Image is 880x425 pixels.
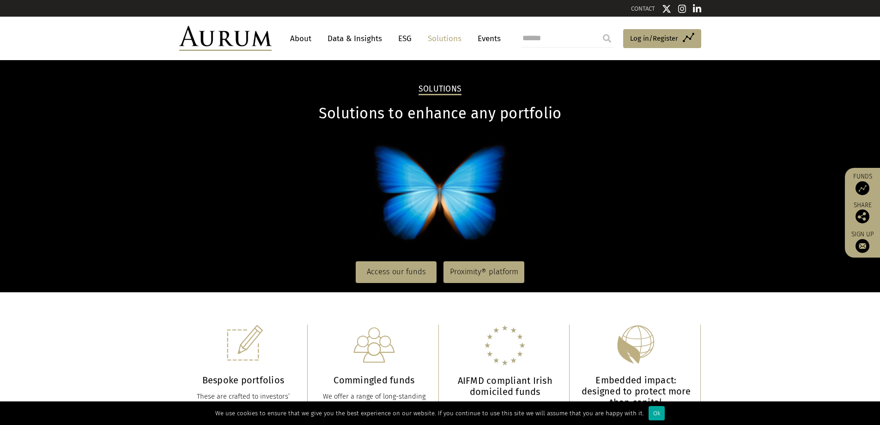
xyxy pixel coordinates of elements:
[678,4,686,13] img: Instagram icon
[179,105,701,123] h1: Solutions to enhance any portfolio
[581,375,691,408] h3: Embedded impact: designed to protect more than capital
[285,30,316,47] a: About
[856,181,869,195] img: Access Funds
[850,230,875,253] a: Sign up
[662,4,671,13] img: Twitter icon
[188,375,298,386] h3: Bespoke portfolios
[473,30,501,47] a: Events
[450,375,560,397] h3: AIFMD compliant Irish domiciled funds
[649,406,665,420] div: Ok
[356,261,437,283] a: Access our funds
[179,26,272,51] img: Aurum
[631,5,655,12] a: CONTACT
[319,375,429,386] h3: Commingled funds
[850,172,875,195] a: Funds
[419,84,461,95] h2: Solutions
[598,29,616,48] input: Submit
[323,30,387,47] a: Data & Insights
[630,33,678,44] span: Log in/Register
[423,30,466,47] a: Solutions
[693,4,701,13] img: Linkedin icon
[850,202,875,223] div: Share
[443,261,524,283] a: Proximity® platform
[856,239,869,253] img: Sign up to our newsletter
[856,209,869,223] img: Share this post
[394,30,416,47] a: ESG
[623,29,701,49] a: Log in/Register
